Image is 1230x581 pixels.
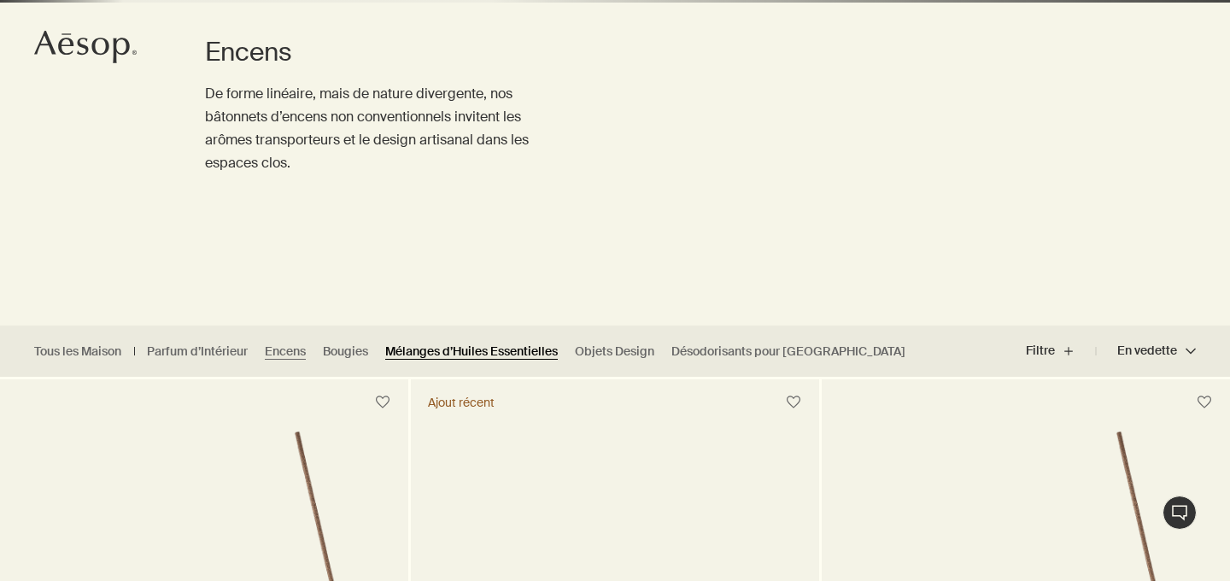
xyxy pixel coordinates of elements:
a: Parfum d’Intérieur [147,343,248,360]
a: Objets Design [575,343,654,360]
button: Placer sur l'étagère [778,387,809,418]
a: Désodorisants pour [GEOGRAPHIC_DATA] [671,343,905,360]
h1: Encens [205,35,547,69]
a: Aesop [30,26,141,73]
button: Filtre [1026,331,1096,372]
svg: Aesop [34,30,137,64]
div: Ajout récent [428,395,495,410]
a: Tous les Maison [34,343,121,360]
a: Encens [265,343,306,360]
button: Placer sur l'étagère [1189,387,1220,418]
a: Bougies [323,343,368,360]
button: En vedette [1096,331,1196,372]
p: De forme linéaire, mais de nature divergente, nos bâtonnets d’encens non conventionnels invitent ... [205,82,547,175]
a: Mélanges d’Huiles Essentielles [385,343,558,360]
button: Placer sur l'étagère [367,387,398,418]
button: Chat en direct [1163,496,1197,530]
